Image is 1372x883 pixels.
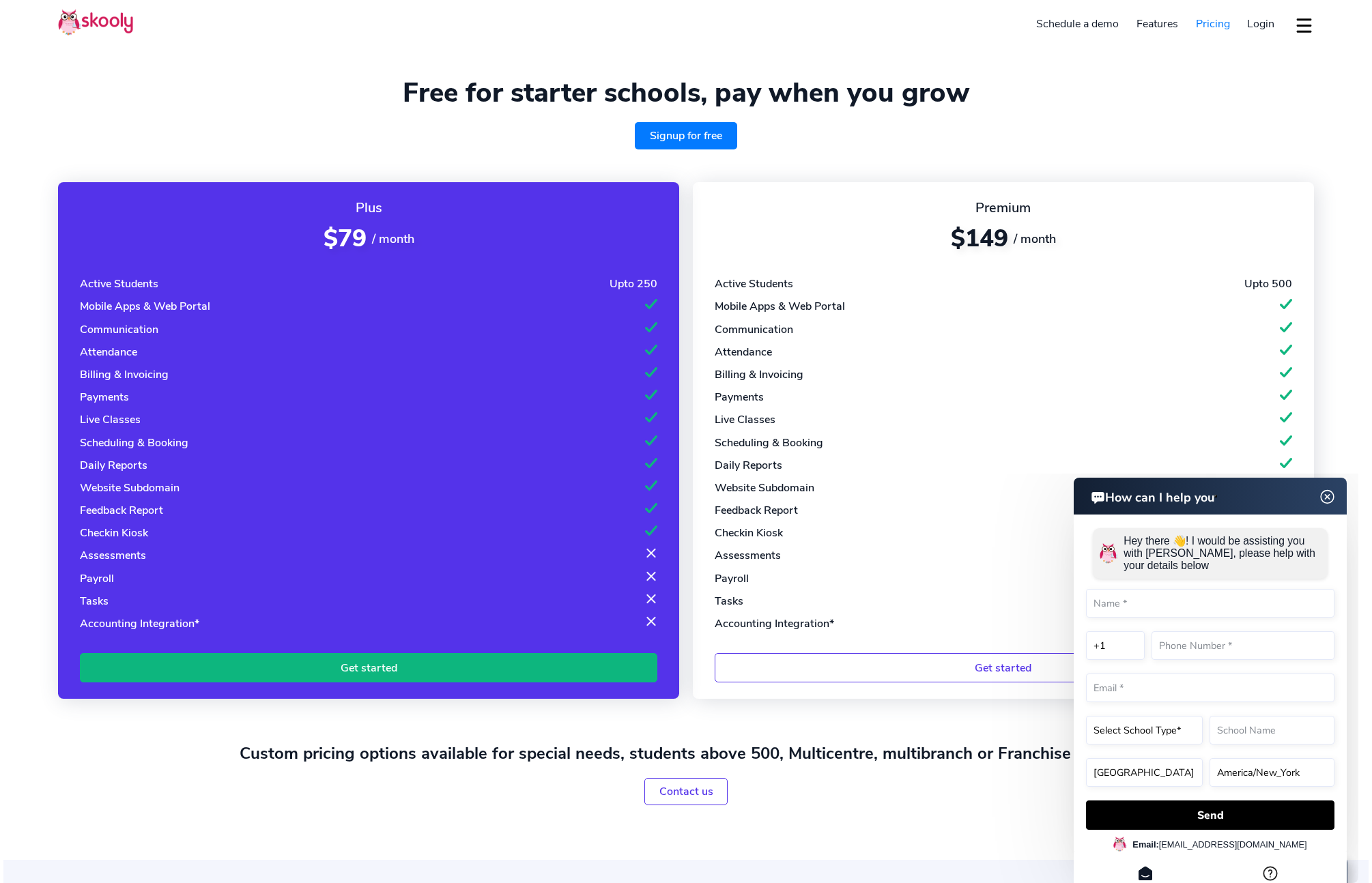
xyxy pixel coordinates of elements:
span: Pricing [1196,16,1230,31]
div: Website Subdomain [715,480,814,495]
div: Website Subdomain [80,480,180,495]
h1: Free for starter schools, pay when you grow [58,76,1314,109]
div: Payments [80,390,129,405]
div: Assessments [715,548,781,563]
span: $79 [324,222,367,255]
div: Accounting Integration* [715,616,834,631]
a: Signup for free [635,122,737,149]
div: Daily Reports [80,458,147,473]
div: Upto 500 [1244,276,1292,291]
div: Feedback Report [80,503,163,518]
span: / month [1014,231,1056,247]
div: Live Classes [715,412,775,427]
div: Daily Reports [715,458,782,473]
div: Attendance [715,345,772,360]
a: Features [1128,13,1187,35]
a: Login [1238,13,1283,35]
div: Accounting Integration* [80,616,199,631]
div: Live Classes [80,412,141,427]
img: Skooly [58,9,133,35]
div: Mobile Apps & Web Portal [715,299,845,314]
div: Attendance [80,345,137,360]
div: Assessments [80,548,146,563]
div: Billing & Invoicing [715,367,803,382]
div: Tasks [80,594,109,609]
div: Tasks [715,594,743,609]
span: / month [372,231,414,247]
div: Billing & Invoicing [80,367,169,382]
div: Plus [80,199,657,217]
a: Schedule a demo [1028,13,1128,35]
div: Active Students [715,276,793,291]
span: Login [1247,16,1274,31]
div: Active Students [80,276,158,291]
div: Payroll [715,571,749,586]
span: $149 [951,222,1008,255]
div: Scheduling & Booking [715,435,823,450]
div: Checkin Kiosk [80,525,148,540]
div: Payments [715,390,764,405]
div: Scheduling & Booking [80,435,188,450]
a: Get started [715,653,1292,682]
a: Contact us [644,778,728,805]
div: Mobile Apps & Web Portal [80,299,210,314]
div: Communication [80,322,158,337]
div: Feedback Report [715,503,798,518]
div: Payroll [80,571,114,586]
button: dropdown menu [1294,10,1314,41]
a: Get started [80,653,657,682]
div: Premium [715,199,1292,217]
div: Checkin Kiosk [715,525,783,540]
div: Upto 250 [610,276,657,291]
h2: Custom pricing options available for special needs, students above 500, Multicentre, multibranch ... [58,742,1314,764]
div: Communication [715,322,793,337]
a: Pricing [1187,13,1239,35]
